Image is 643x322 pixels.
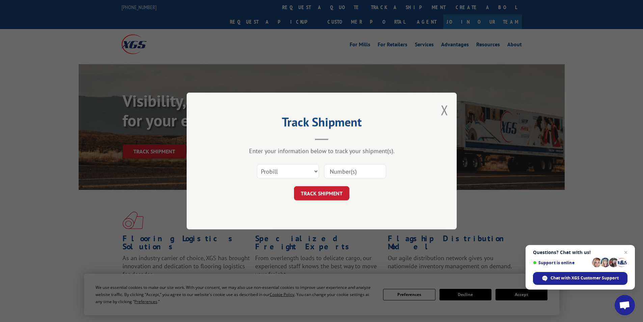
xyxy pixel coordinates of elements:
[324,164,386,178] input: Number(s)
[533,250,627,255] span: Questions? Chat with us!
[533,272,627,285] div: Chat with XGS Customer Support
[615,295,635,315] div: Open chat
[294,186,349,200] button: TRACK SHIPMENT
[441,101,448,119] button: Close modal
[533,260,590,265] span: Support is online
[220,117,423,130] h2: Track Shipment
[220,147,423,155] div: Enter your information below to track your shipment(s).
[622,248,630,256] span: Close chat
[551,275,619,281] span: Chat with XGS Customer Support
